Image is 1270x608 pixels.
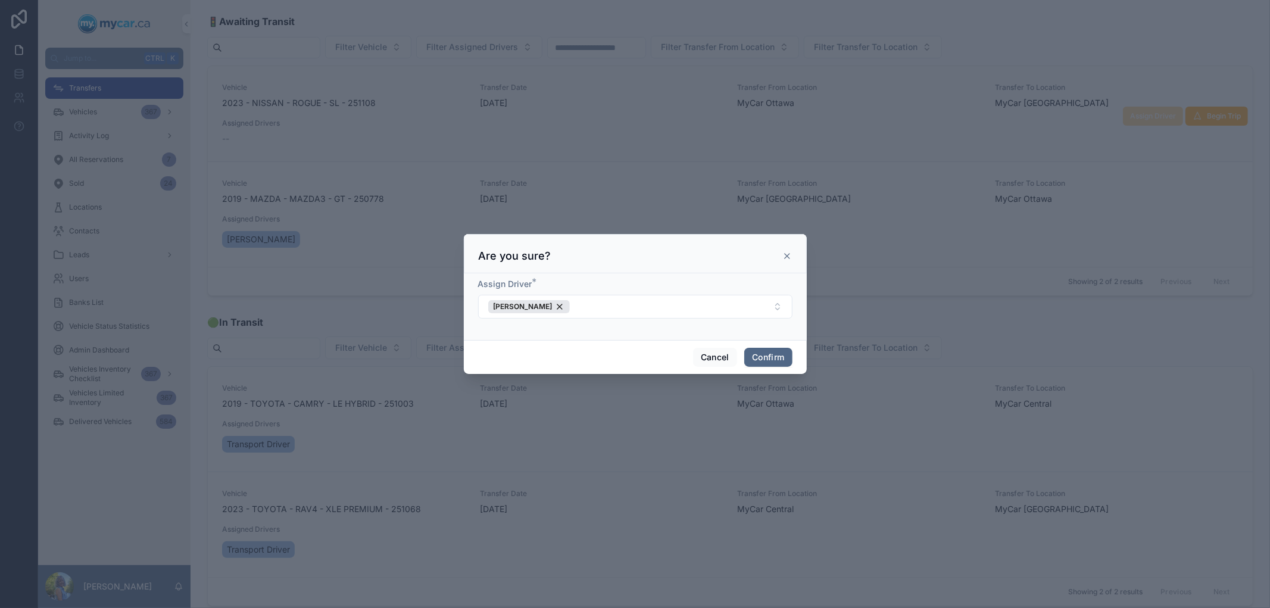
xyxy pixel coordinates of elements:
span: [PERSON_NAME] [494,302,553,311]
button: Select Button [478,295,792,319]
button: Unselect 73 [488,300,570,313]
h3: Are you sure? [479,249,551,263]
button: Confirm [744,348,792,367]
span: Assign Driver [478,279,532,289]
button: Cancel [693,348,737,367]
